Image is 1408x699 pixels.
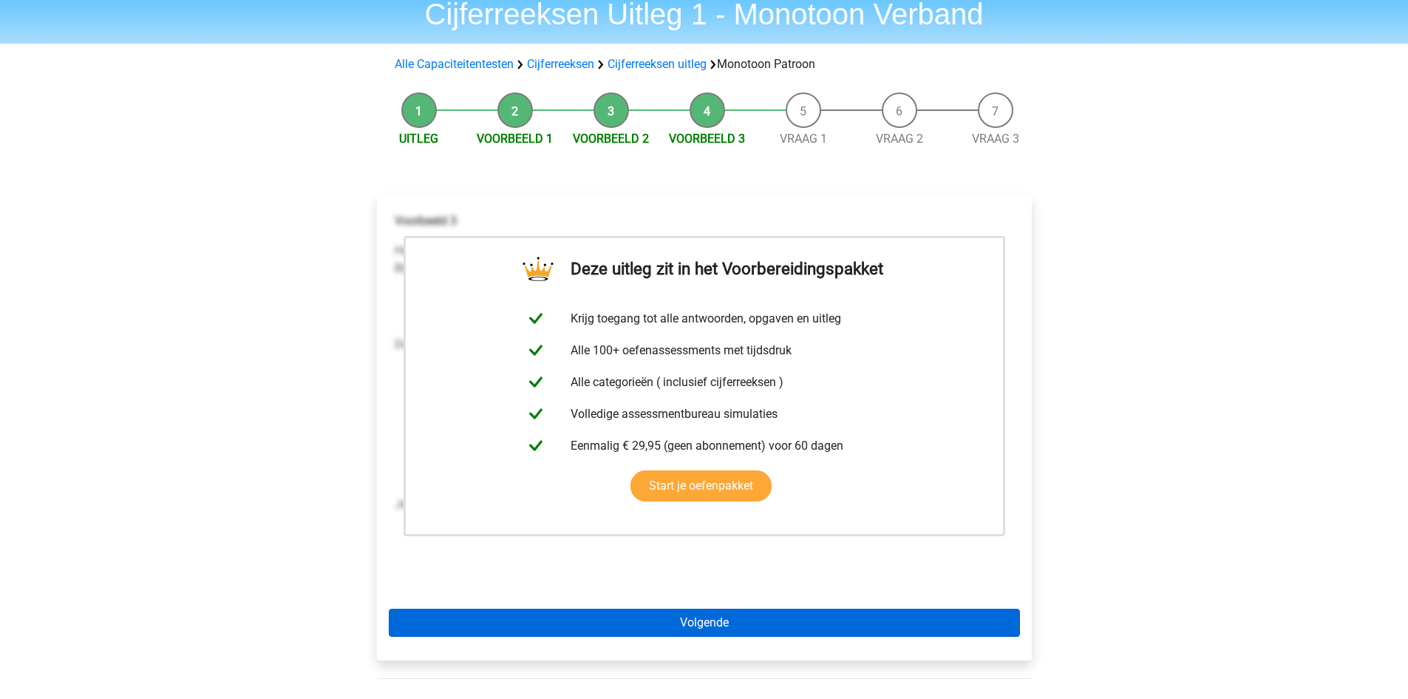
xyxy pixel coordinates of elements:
b: Voorbeeld 3 [395,214,457,228]
div: Monotoon Patroon [389,55,1020,73]
a: Vraag 3 [972,132,1019,146]
p: Hetzelfde soort reeks kun je ook tegenkomen bij een reeks waar de getallen steeds redelijk gelijk... [395,242,1014,277]
p: Je kunt zien dat er 15 afgetrokken moet worden om tot het goede antwoord te komen. Het antwoord i... [395,496,1014,513]
a: Vraag 1 [780,132,827,146]
a: Uitleg [399,132,438,146]
img: Monotonous_Example_3.png [395,289,649,324]
a: Cijferreeksen uitleg [608,57,707,71]
a: Voorbeeld 3 [669,132,745,146]
a: Start je oefenpakket [630,470,772,502]
a: Volgende [389,609,1020,637]
img: Monotonous_Example_3_2.png [395,365,649,484]
a: Cijferreeksen [527,57,594,71]
a: Voorbeeld 2 [573,132,649,146]
a: Voorbeeld 1 [477,132,553,146]
a: Alle Capaciteitentesten [395,57,514,71]
p: Deze reeks los je op dezelfde manier op als voorbeeld 1 en 2: [395,336,1014,354]
a: Vraag 2 [876,132,923,146]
